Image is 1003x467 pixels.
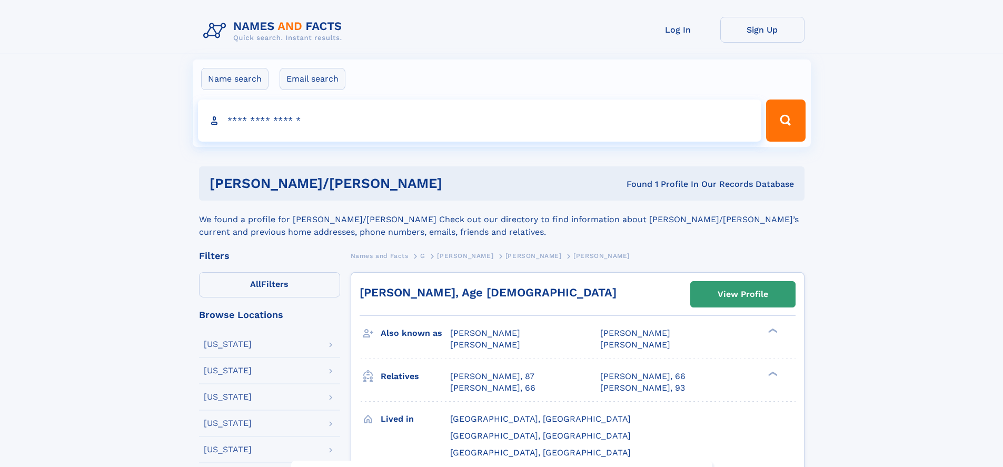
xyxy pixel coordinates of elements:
[437,249,493,262] a: [PERSON_NAME]
[718,282,768,306] div: View Profile
[204,393,252,401] div: [US_STATE]
[600,340,670,350] span: [PERSON_NAME]
[450,340,520,350] span: [PERSON_NAME]
[766,100,805,142] button: Search Button
[437,252,493,260] span: [PERSON_NAME]
[450,371,534,382] a: [PERSON_NAME], 87
[766,327,778,334] div: ❯
[204,419,252,428] div: [US_STATE]
[199,17,351,45] img: Logo Names and Facts
[505,249,562,262] a: [PERSON_NAME]
[450,382,535,394] a: [PERSON_NAME], 66
[381,410,450,428] h3: Lived in
[381,367,450,385] h3: Relatives
[360,286,617,299] a: [PERSON_NAME], Age [DEMOGRAPHIC_DATA]
[201,68,269,90] label: Name search
[381,324,450,342] h3: Also known as
[280,68,345,90] label: Email search
[505,252,562,260] span: [PERSON_NAME]
[766,370,778,377] div: ❯
[450,414,631,424] span: [GEOGRAPHIC_DATA], [GEOGRAPHIC_DATA]
[420,252,425,260] span: G
[199,310,340,320] div: Browse Locations
[600,371,686,382] a: [PERSON_NAME], 66
[250,279,261,289] span: All
[199,272,340,297] label: Filters
[600,328,670,338] span: [PERSON_NAME]
[600,382,685,394] a: [PERSON_NAME], 93
[691,282,795,307] a: View Profile
[450,328,520,338] span: [PERSON_NAME]
[204,340,252,349] div: [US_STATE]
[636,17,720,43] a: Log In
[351,249,409,262] a: Names and Facts
[720,17,805,43] a: Sign Up
[199,251,340,261] div: Filters
[450,448,631,458] span: [GEOGRAPHIC_DATA], [GEOGRAPHIC_DATA]
[450,431,631,441] span: [GEOGRAPHIC_DATA], [GEOGRAPHIC_DATA]
[198,100,762,142] input: search input
[199,201,805,239] div: We found a profile for [PERSON_NAME]/[PERSON_NAME] Check out our directory to find information ab...
[420,249,425,262] a: G
[204,445,252,454] div: [US_STATE]
[534,178,794,190] div: Found 1 Profile In Our Records Database
[573,252,630,260] span: [PERSON_NAME]
[210,177,534,190] h1: [PERSON_NAME]/[PERSON_NAME]
[204,366,252,375] div: [US_STATE]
